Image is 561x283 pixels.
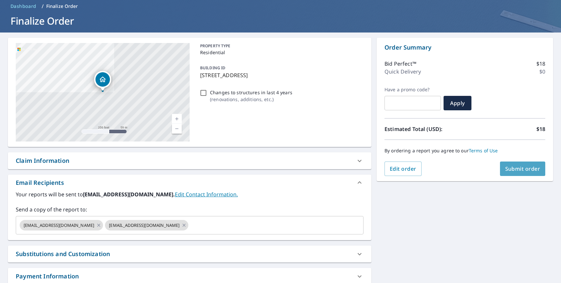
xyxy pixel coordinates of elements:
button: Apply [444,96,471,110]
div: Payment Information [16,272,79,281]
label: Send a copy of the report to: [16,206,364,213]
span: Dashboard [10,3,36,10]
p: Finalize Order [46,3,78,10]
p: BUILDING ID [200,65,225,71]
div: Substitutions and Customization [16,250,110,258]
span: [EMAIL_ADDRESS][DOMAIN_NAME] [105,222,183,229]
p: Changes to structures in last 4 years [210,89,292,96]
a: Current Level 17, Zoom In [172,114,182,124]
div: Claim Information [16,156,69,165]
span: Submit order [505,165,540,172]
div: Dropped pin, building 1, Residential property, 1804 Saint Mark Dr Gambrills, MD 21054 [94,71,111,91]
a: EditContactInfo [175,191,238,198]
a: Dashboard [8,1,39,11]
a: Terms of Use [469,147,498,154]
a: Current Level 17, Zoom Out [172,124,182,134]
label: Your reports will be sent to [16,190,364,198]
b: [EMAIL_ADDRESS][DOMAIN_NAME]. [83,191,175,198]
div: [EMAIL_ADDRESS][DOMAIN_NAME] [105,220,188,230]
li: / [42,2,44,10]
div: Substitutions and Customization [8,246,371,262]
h1: Finalize Order [8,14,553,28]
p: ( renovations, additions, etc. ) [210,96,292,103]
p: Order Summary [384,43,545,52]
p: Residential [200,49,361,56]
nav: breadcrumb [8,1,553,11]
p: $0 [539,68,545,76]
label: Have a promo code? [384,87,441,93]
span: [EMAIL_ADDRESS][DOMAIN_NAME] [20,222,98,229]
div: Claim Information [8,152,371,169]
p: $18 [536,60,545,68]
div: Email Recipients [16,178,64,187]
p: Bid Perfect™ [384,60,416,68]
span: Apply [449,99,466,107]
p: [STREET_ADDRESS] [200,71,361,79]
p: Quick Delivery [384,68,421,76]
div: Email Recipients [8,175,371,190]
span: Edit order [390,165,416,172]
div: [EMAIL_ADDRESS][DOMAIN_NAME] [20,220,103,230]
p: PROPERTY TYPE [200,43,361,49]
p: Estimated Total (USD): [384,125,465,133]
p: $18 [536,125,545,133]
button: Edit order [384,162,422,176]
button: Submit order [500,162,546,176]
p: By ordering a report you agree to our [384,148,545,154]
